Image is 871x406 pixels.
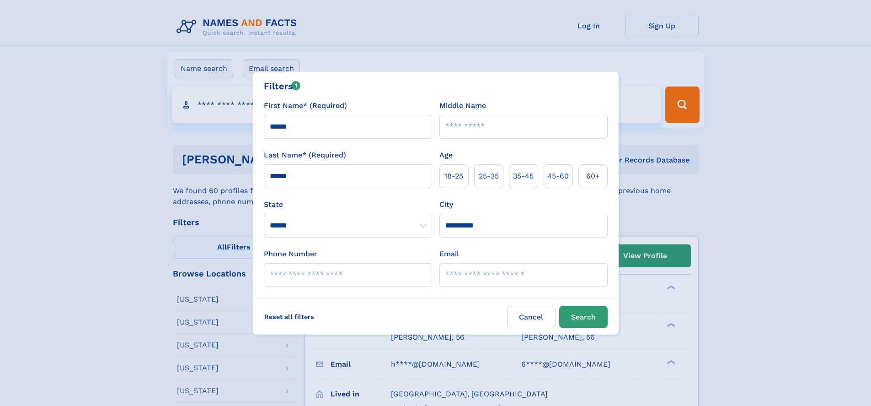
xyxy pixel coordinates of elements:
[439,249,459,260] label: Email
[258,306,320,328] label: Reset all filters
[439,150,453,161] label: Age
[586,171,600,182] span: 60+
[264,100,347,111] label: First Name* (Required)
[479,171,499,182] span: 25‑35
[264,79,301,93] div: Filters
[513,171,534,182] span: 35‑45
[559,306,608,328] button: Search
[439,199,453,210] label: City
[264,150,346,161] label: Last Name* (Required)
[264,199,432,210] label: State
[507,306,556,328] label: Cancel
[547,171,569,182] span: 45‑60
[264,249,317,260] label: Phone Number
[439,100,486,111] label: Middle Name
[444,171,463,182] span: 18‑25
